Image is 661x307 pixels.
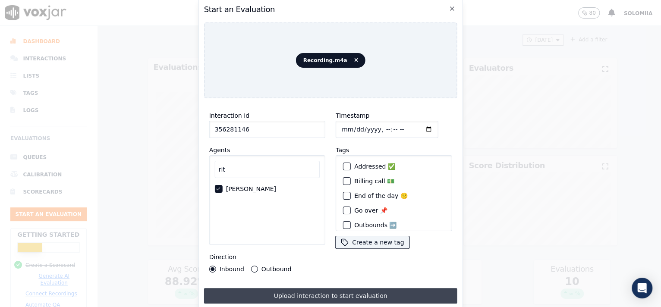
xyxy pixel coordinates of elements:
[296,53,365,68] span: Recording.m4a
[209,112,249,119] label: Interaction Id
[354,222,397,228] label: Outbounds ➡️
[354,163,395,169] label: Addressed ✅
[215,161,320,178] input: Search Agents...
[226,186,276,192] label: [PERSON_NAME]
[632,278,652,298] div: Open Intercom Messenger
[336,236,409,248] button: Create a new tag
[336,147,349,153] label: Tags
[354,207,387,213] label: Go over 📌
[220,266,244,272] label: Inbound
[354,193,408,199] label: End of the day 🙁
[336,112,369,119] label: Timestamp
[261,266,291,272] label: Outbound
[204,288,457,304] button: Upload interaction to start evaluation
[209,147,230,153] label: Agents
[354,178,394,184] label: Billing call 💵
[204,3,457,16] h2: Start an Evaluation
[209,121,325,138] input: reference id, file name, etc
[209,254,236,260] label: Direction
